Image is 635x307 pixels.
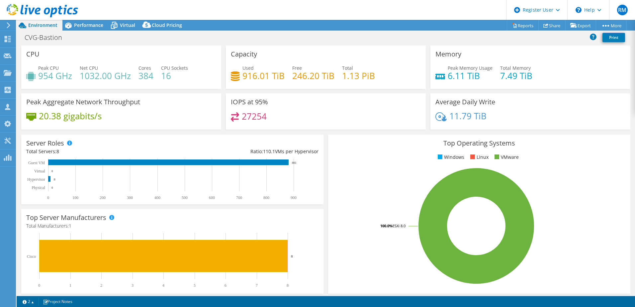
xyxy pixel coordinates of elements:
span: Virtual [120,22,135,28]
text: 200 [100,195,106,200]
text: 5 [194,283,196,288]
text: Guest VM [28,160,45,165]
a: Project Notes [38,297,77,306]
text: 300 [127,195,133,200]
span: CPU Sockets [161,65,188,71]
span: 1 [69,223,71,229]
a: Reports [507,20,539,31]
text: 8 [291,254,293,258]
h3: Top Operating Systems [333,140,625,147]
text: Virtual [34,169,45,173]
li: Windows [436,153,464,161]
h4: 1.13 PiB [342,72,375,79]
a: Share [538,20,566,31]
span: Cloud Pricing [152,22,182,28]
span: RM [617,5,628,15]
a: 2 [18,297,39,306]
h4: Total Manufacturers: [26,222,318,230]
text: 0 [51,186,53,189]
text: 800 [263,195,269,200]
text: 500 [182,195,188,200]
h3: Average Daily Write [435,98,495,106]
span: 8 [56,148,59,154]
span: Free [292,65,302,71]
h3: IOPS at 95% [231,98,268,106]
span: Peak Memory Usage [448,65,493,71]
text: 1 [69,283,71,288]
h4: 916.01 TiB [242,72,285,79]
h3: Server Roles [26,140,64,147]
span: Net CPU [80,65,98,71]
span: 110.1 [263,148,275,154]
div: Total Servers: [26,148,172,155]
text: 400 [154,195,160,200]
a: More [596,20,627,31]
span: Peak CPU [38,65,59,71]
text: Cisco [27,254,36,259]
div: Ratio: VMs per Hypervisor [172,148,318,155]
h3: Memory [435,51,461,58]
text: 100 [72,195,78,200]
span: Total Memory [500,65,531,71]
svg: \n [576,7,582,13]
text: 900 [291,195,297,200]
text: 7 [256,283,258,288]
span: Total [342,65,353,71]
text: 6 [225,283,227,288]
text: 4 [162,283,164,288]
text: Physical [32,185,45,190]
text: 700 [236,195,242,200]
tspan: 100.0% [380,223,393,228]
h4: 7.49 TiB [500,72,532,79]
tspan: ESXi 8.0 [393,223,406,228]
h4: 954 GHz [38,72,72,79]
text: Hypervisor [27,177,45,182]
text: 8 [287,283,289,288]
span: Performance [74,22,103,28]
text: 2 [100,283,102,288]
span: Cores [138,65,151,71]
a: Export [565,20,596,31]
h3: Top Server Manufacturers [26,214,106,221]
h4: 11.79 TiB [449,112,487,120]
h4: 384 [138,72,153,79]
h4: 246.20 TiB [292,72,334,79]
h4: 27254 [242,113,267,120]
li: VMware [493,153,519,161]
span: Environment [28,22,57,28]
text: 0 [47,195,49,200]
h4: 16 [161,72,188,79]
text: 0 [38,283,40,288]
text: 8 [54,178,55,181]
h1: CVG-Bastion [22,34,72,41]
text: 881 [292,161,297,164]
h4: 6.11 TiB [448,72,493,79]
text: 600 [209,195,215,200]
h3: Capacity [231,51,257,58]
text: 0 [51,169,53,173]
h4: 20.38 gigabits/s [39,112,102,120]
h3: Peak Aggregate Network Throughput [26,98,140,106]
span: Used [242,65,254,71]
text: 3 [132,283,134,288]
li: Linux [469,153,489,161]
a: Print [602,33,625,42]
h4: 1032.00 GHz [80,72,131,79]
h3: CPU [26,51,40,58]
